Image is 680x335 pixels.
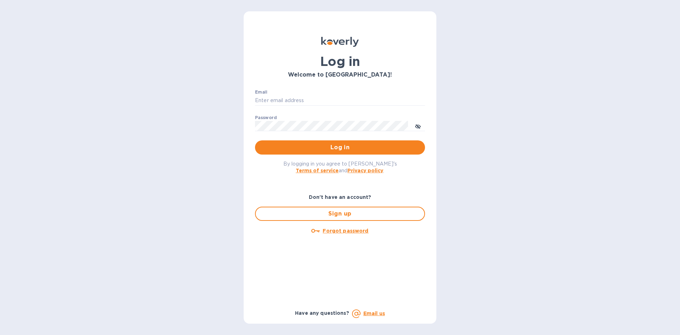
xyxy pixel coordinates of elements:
[323,228,368,234] u: Forgot password
[347,168,383,173] a: Privacy policy
[255,90,267,94] label: Email
[255,54,425,69] h1: Log in
[363,311,385,316] a: Email us
[255,72,425,78] h3: Welcome to [GEOGRAPHIC_DATA]!
[255,95,425,106] input: Enter email address
[411,119,425,133] button: toggle password visibility
[309,194,372,200] b: Don't have an account?
[255,140,425,155] button: Log in
[296,168,339,173] a: Terms of service
[321,37,359,47] img: Koverly
[283,161,397,173] span: By logging in you agree to [PERSON_NAME]'s and .
[295,310,349,316] b: Have any questions?
[261,210,419,218] span: Sign up
[255,207,425,221] button: Sign up
[255,116,277,120] label: Password
[261,143,419,152] span: Log in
